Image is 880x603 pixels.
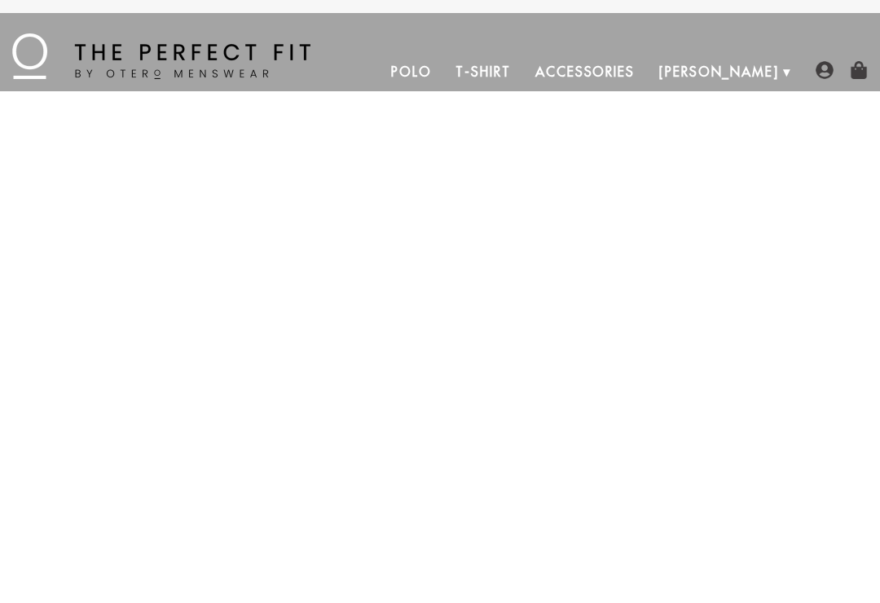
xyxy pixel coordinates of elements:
[12,33,310,79] img: The Perfect Fit - by Otero Menswear - Logo
[816,61,834,79] img: user-account-icon.png
[647,52,791,91] a: [PERSON_NAME]
[379,52,444,91] a: Polo
[850,61,868,79] img: shopping-bag-icon.png
[443,52,522,91] a: T-Shirt
[523,52,647,91] a: Accessories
